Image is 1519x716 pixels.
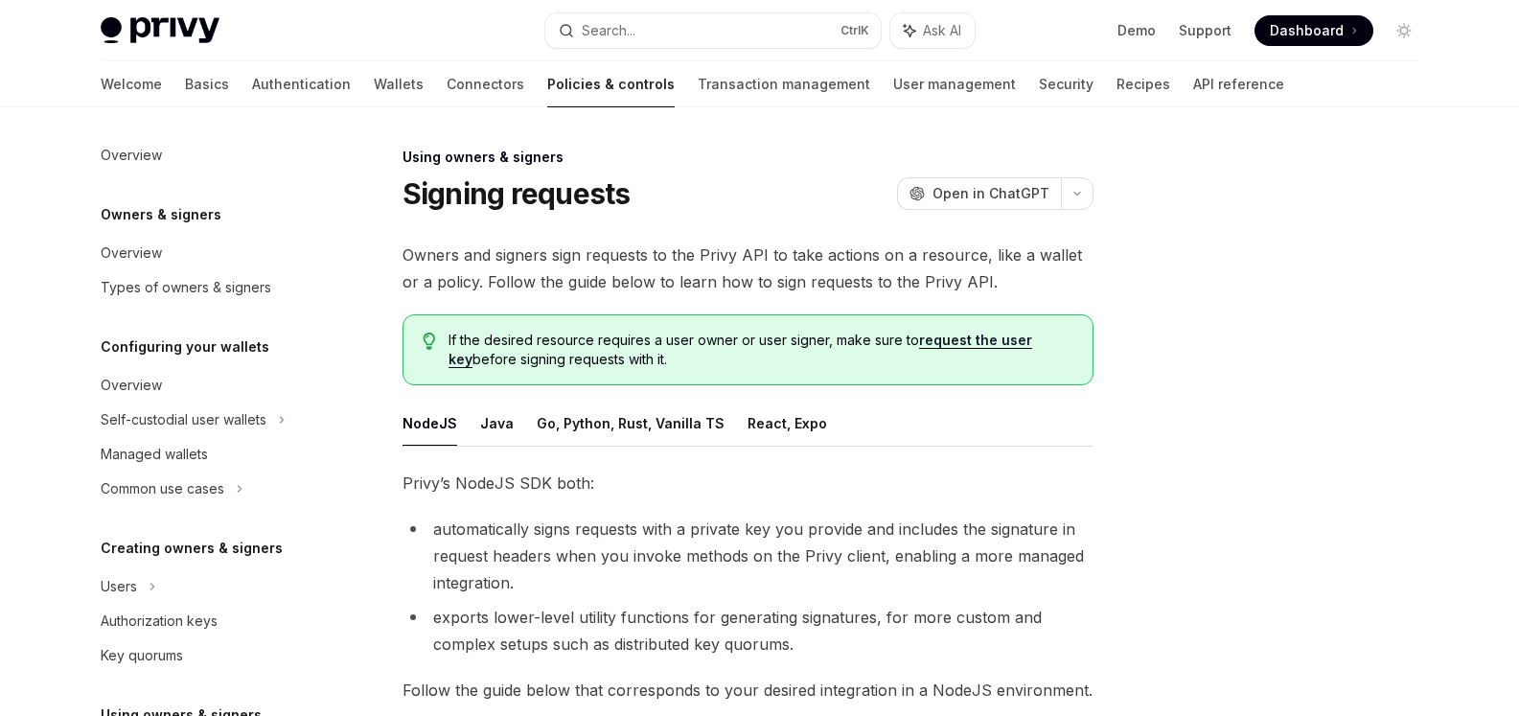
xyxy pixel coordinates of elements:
[101,276,271,299] div: Types of owners & signers
[101,537,283,560] h5: Creating owners & signers
[101,477,224,500] div: Common use cases
[403,176,631,211] h1: Signing requests
[1179,21,1231,40] a: Support
[85,270,331,305] a: Types of owners & signers
[403,516,1093,596] li: automatically signs requests with a private key you provide and includes the signature in request...
[85,138,331,173] a: Overview
[185,61,229,107] a: Basics
[547,61,675,107] a: Policies & controls
[447,61,524,107] a: Connectors
[403,148,1093,167] div: Using owners & signers
[1039,61,1093,107] a: Security
[85,604,331,638] a: Authorization keys
[101,443,208,466] div: Managed wallets
[101,144,162,167] div: Overview
[1389,15,1419,46] button: Toggle dark mode
[101,610,218,633] div: Authorization keys
[85,368,331,403] a: Overview
[85,638,331,673] a: Key quorums
[101,242,162,265] div: Overview
[923,21,961,40] span: Ask AI
[748,401,827,446] button: React, Expo
[252,61,351,107] a: Authentication
[449,331,1072,369] span: If the desired resource requires a user owner or user signer, make sure to before signing request...
[698,61,870,107] a: Transaction management
[537,401,725,446] button: Go, Python, Rust, Vanilla TS
[423,333,436,350] svg: Tip
[840,23,869,38] span: Ctrl K
[403,470,1093,497] span: Privy’s NodeJS SDK both:
[582,19,635,42] div: Search...
[545,13,881,48] button: Search...CtrlK
[403,677,1093,704] span: Follow the guide below that corresponds to your desired integration in a NodeJS environment.
[101,374,162,397] div: Overview
[1193,61,1284,107] a: API reference
[890,13,975,48] button: Ask AI
[101,644,183,667] div: Key quorums
[101,335,269,358] h5: Configuring your wallets
[403,242,1093,295] span: Owners and signers sign requests to the Privy API to take actions on a resource, like a wallet or...
[1116,61,1170,107] a: Recipes
[85,236,331,270] a: Overview
[403,604,1093,658] li: exports lower-level utility functions for generating signatures, for more custom and complex setu...
[101,575,137,598] div: Users
[374,61,424,107] a: Wallets
[897,177,1061,210] button: Open in ChatGPT
[101,203,221,226] h5: Owners & signers
[85,437,331,472] a: Managed wallets
[403,401,457,446] button: NodeJS
[1270,21,1344,40] span: Dashboard
[932,184,1049,203] span: Open in ChatGPT
[1254,15,1373,46] a: Dashboard
[1117,21,1156,40] a: Demo
[101,61,162,107] a: Welcome
[101,17,219,44] img: light logo
[480,401,514,446] button: Java
[101,408,266,431] div: Self-custodial user wallets
[893,61,1016,107] a: User management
